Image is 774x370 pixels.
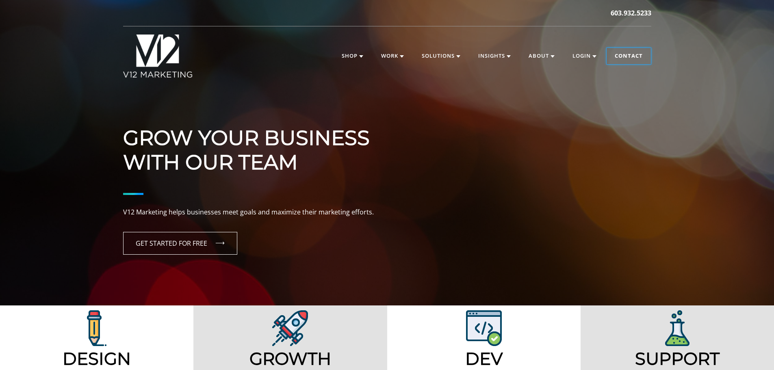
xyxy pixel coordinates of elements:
[123,102,651,175] h1: Grow Your Business With Our Team
[607,48,651,64] a: Contact
[520,48,563,64] a: About
[123,207,651,218] p: V12 Marketing helps businesses meet goals and maximize their marketing efforts.
[272,310,308,346] img: V12 Marketing Design Solutions
[197,348,384,369] h2: Growth
[123,35,193,78] img: V12 MARKETING Logo New Hampshire Marketing Agency
[373,48,412,64] a: Work
[611,8,651,18] a: 603.932.5233
[564,48,605,64] a: Login
[584,348,771,369] h2: Support
[3,348,190,369] h2: Design
[390,348,577,369] h2: Dev
[334,48,371,64] a: Shop
[87,310,106,346] img: V12 Marketing Design Solutions
[470,48,519,64] a: Insights
[123,232,237,255] a: GET STARTED FOR FREE
[628,276,774,370] iframe: Chat Widget
[466,310,502,346] img: V12 Marketing Web Development Solutions
[414,48,468,64] a: Solutions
